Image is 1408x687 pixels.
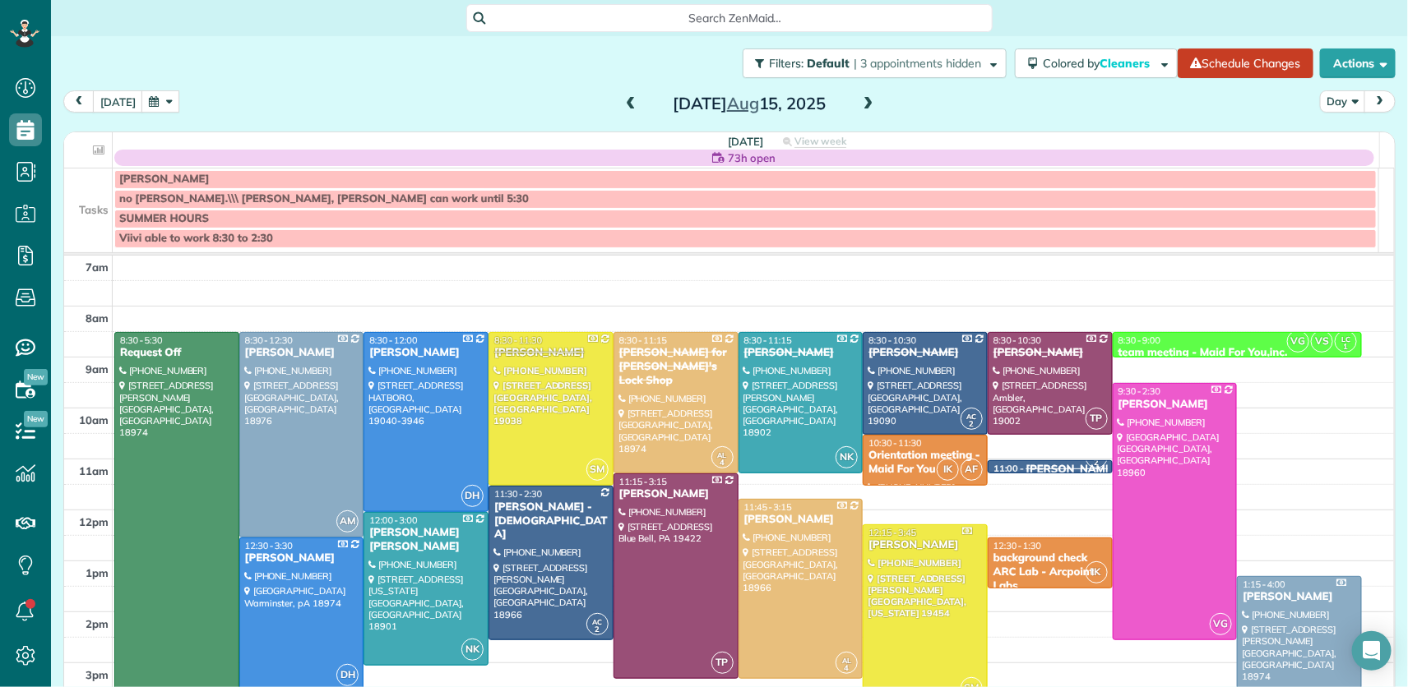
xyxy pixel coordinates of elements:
span: 9am [86,362,109,376]
span: AL [842,656,851,665]
span: Colored by [1044,56,1156,71]
span: View week [794,135,847,148]
span: VS [1311,330,1333,353]
div: [PERSON_NAME] [868,346,983,360]
div: [PERSON_NAME] [PERSON_NAME] [368,526,484,554]
span: 12:15 - 3:45 [868,527,916,538]
span: Aug [727,93,759,113]
span: 12:30 - 1:30 [993,540,1041,551]
div: Orientation meeting - Maid For You [868,449,983,477]
span: NK [461,639,484,661]
span: Viivi able to work 8:30 to 2:30 [119,232,273,245]
a: Schedule Changes [1178,48,1313,78]
h2: [DATE] 15, 2025 [646,95,852,113]
small: 2 [587,622,608,638]
button: prev [63,90,95,113]
div: Open Intercom Messenger [1352,631,1392,671]
span: AF [961,459,983,481]
span: [DATE] [728,135,763,148]
span: 12:30 - 3:30 [245,540,293,551]
span: 10:30 - 11:30 [868,437,922,449]
span: 8:30 - 10:30 [993,334,1041,346]
button: next [1364,90,1396,113]
span: SM [586,459,609,481]
span: 8:30 - 12:00 [369,334,417,346]
small: 2 [961,417,982,432]
div: [PERSON_NAME] [244,346,359,360]
span: New [24,411,48,427]
div: [PERSON_NAME] [368,346,484,360]
span: Cleaners [1100,56,1153,71]
span: 8:30 - 11:30 [494,334,542,346]
span: DH [336,664,359,686]
span: 1pm [86,566,109,579]
span: SUMMER HOURS [119,212,209,225]
div: [PERSON_NAME] [1026,463,1116,477]
div: [PERSON_NAME] [743,513,859,527]
button: Colored byCleaners [1015,48,1178,78]
a: Filters: Default | 3 appointments hidden [734,48,1007,78]
button: Day [1320,90,1366,113]
span: [PERSON_NAME] [119,173,209,186]
span: 12pm [79,515,109,528]
span: 73h open [728,150,776,166]
div: background check ARC Lab - Arcpoint Labs [993,551,1108,593]
button: Actions [1320,48,1396,78]
div: [PERSON_NAME] [493,346,609,360]
span: Filters: [770,56,804,71]
small: 4 [712,455,733,471]
span: | 3 appointments hidden [855,56,982,71]
span: 7am [86,261,109,274]
span: AC [592,617,602,626]
div: [PERSON_NAME] - [DEMOGRAPHIC_DATA] [493,500,609,542]
div: [PERSON_NAME] [868,538,983,552]
button: Filters: Default | 3 appointments hidden [743,48,1007,78]
span: TP [1086,408,1108,430]
span: Default [808,56,851,71]
small: 2 [1086,455,1107,471]
div: [PERSON_NAME] [743,346,859,360]
div: [PERSON_NAME] [993,346,1108,360]
span: 3pm [86,668,109,681]
span: 11:45 - 3:15 [744,501,792,513]
span: 8:30 - 10:30 [868,334,916,346]
span: 11:15 - 3:15 [619,476,667,487]
span: 8am [86,311,109,325]
div: Request Off [119,346,234,360]
span: 8:30 - 9:00 [1119,334,1161,346]
span: 1:15 - 4:00 [1243,579,1285,590]
span: 11am [79,464,109,477]
div: [PERSON_NAME] [244,551,359,565]
span: VG [1287,330,1309,353]
small: 4 [836,661,857,676]
div: [PERSON_NAME] for [PERSON_NAME]'s Lock Shop [618,346,734,388]
span: VG [1210,613,1232,635]
span: 11:30 - 2:30 [494,488,542,500]
button: [DATE] [93,90,143,113]
span: 10am [79,413,109,426]
span: 8:30 - 5:30 [120,334,163,346]
span: 8:30 - 11:15 [744,334,792,346]
span: New [24,369,48,385]
span: 12:00 - 3:00 [369,514,417,526]
span: AL [718,450,727,459]
span: 9:30 - 2:30 [1119,385,1161,397]
span: TP [711,652,734,674]
span: IK [1086,561,1108,583]
span: DH [461,485,484,507]
span: 2pm [86,617,109,630]
span: IK [937,459,959,481]
span: no [PERSON_NAME].\\\ [PERSON_NAME], [PERSON_NAME] can work until 5:30 [119,192,529,205]
div: [PERSON_NAME] [1242,590,1357,604]
span: NK [836,446,858,468]
span: 8:30 - 12:30 [245,334,293,346]
span: AC [966,412,976,421]
span: AM [336,510,359,533]
div: [PERSON_NAME] [1118,398,1233,412]
div: [PERSON_NAME] [618,487,734,501]
span: 8:30 - 11:15 [619,334,667,346]
span: LC [1341,334,1350,343]
div: team meeting - Maid For You,inc. [1118,346,1357,360]
small: 1 [1336,339,1356,355]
